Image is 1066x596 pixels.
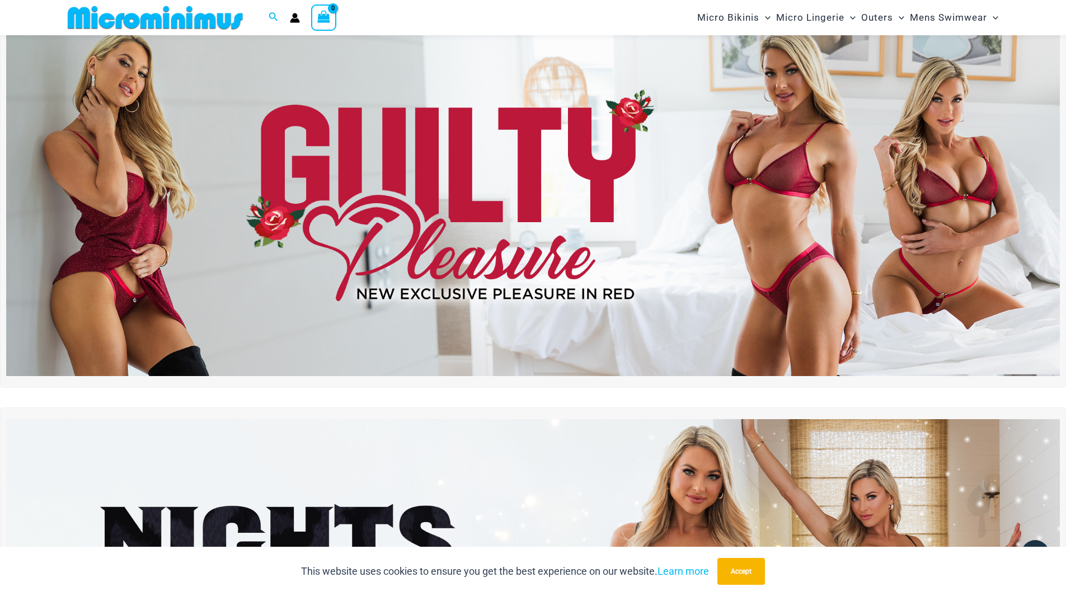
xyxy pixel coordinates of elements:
span: Menu Toggle [893,3,904,32]
nav: Site Navigation [693,2,1003,34]
span: Outers [861,3,893,32]
a: Micro BikinisMenu ToggleMenu Toggle [694,3,773,32]
span: Mens Swimwear [910,3,987,32]
button: Accept [717,558,765,585]
a: Micro LingerieMenu ToggleMenu Toggle [773,3,858,32]
span: Menu Toggle [844,3,856,32]
a: Search icon link [269,11,279,25]
span: Micro Bikinis [697,3,759,32]
a: OutersMenu ToggleMenu Toggle [858,3,907,32]
a: Learn more [658,565,709,577]
span: Micro Lingerie [776,3,844,32]
p: This website uses cookies to ensure you get the best experience on our website. [301,563,709,580]
img: MM SHOP LOGO FLAT [63,5,247,30]
a: View Shopping Cart, empty [311,4,337,30]
a: Account icon link [290,13,300,23]
img: Guilty Pleasures Red Lingerie [6,18,1060,376]
span: Menu Toggle [759,3,771,32]
span: Menu Toggle [987,3,998,32]
a: Mens SwimwearMenu ToggleMenu Toggle [907,3,1001,32]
